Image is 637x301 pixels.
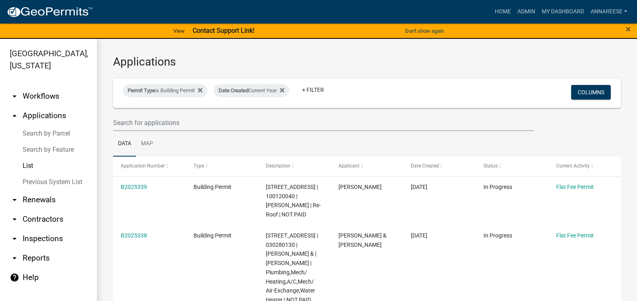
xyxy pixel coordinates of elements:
span: In Progress [484,184,512,190]
a: Flat Fee Permit [556,184,594,190]
span: Type [193,163,204,169]
h3: Applications [113,55,621,69]
span: × [626,23,631,35]
button: Columns [571,85,611,100]
button: Close [626,24,631,34]
span: Applicant [338,163,359,169]
span: 09/16/2025 [411,184,427,190]
span: Gina Gullickson [338,184,382,190]
span: Date Created [219,87,248,93]
datatable-header-cell: Description [258,157,331,176]
a: Map [136,131,158,157]
a: B2025338 [121,232,147,239]
i: arrow_drop_down [10,91,19,101]
a: Flat Fee Permit [556,232,594,239]
span: 66333 CO RD 46 | 100120040 | ANDERSON,LORRAINE M | Re-Roof | NOT PAID [266,184,321,218]
i: arrow_drop_down [10,214,19,224]
a: Data [113,131,136,157]
i: arrow_drop_up [10,111,19,121]
a: + Filter [296,83,330,97]
span: Building Permit [193,232,231,239]
datatable-header-cell: Status [476,157,549,176]
input: Search for applications [113,114,534,131]
i: help [10,273,19,282]
span: Description [266,163,290,169]
div: is Building Permit [123,84,207,97]
span: Application Number [121,163,165,169]
span: David & Susan Jones [338,232,387,248]
span: Current Activity [556,163,590,169]
a: Admin [514,4,538,19]
div: Current Year [214,84,289,97]
i: arrow_drop_down [10,253,19,263]
button: Don't show again [402,24,447,38]
datatable-header-cell: Date Created [403,157,476,176]
datatable-header-cell: Type [186,157,259,176]
span: Permit Type [128,87,155,93]
datatable-header-cell: Applicant [331,157,404,176]
span: Date Created [411,163,439,169]
datatable-header-cell: Current Activity [548,157,621,176]
a: My Dashboard [538,4,587,19]
span: Status [484,163,498,169]
datatable-header-cell: Application Number [113,157,186,176]
i: arrow_drop_down [10,195,19,205]
i: arrow_drop_down [10,234,19,244]
a: View [170,24,188,38]
span: In Progress [484,232,512,239]
span: 09/16/2025 [411,232,427,239]
a: annareese [587,4,631,19]
a: B2025339 [121,184,147,190]
strong: Contact Support Link! [193,27,254,34]
span: Building Permit [193,184,231,190]
a: Home [492,4,514,19]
